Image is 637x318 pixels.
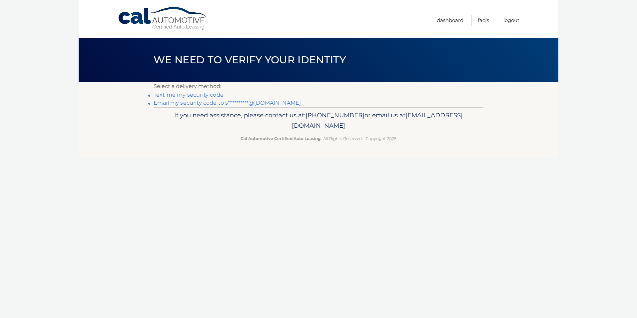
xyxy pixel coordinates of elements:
[503,15,519,26] a: Logout
[154,100,301,106] a: Email my security code to s**********@[DOMAIN_NAME]
[154,82,483,91] p: Select a delivery method:
[306,111,364,119] span: [PHONE_NUMBER]
[154,92,224,98] a: Text me my security code
[158,135,479,142] p: - All Rights Reserved - Copyright 2025
[158,110,479,131] p: If you need assistance, please contact us at: or email us at
[437,15,463,26] a: Dashboard
[154,54,346,66] span: We need to verify your identity
[478,15,489,26] a: FAQ's
[241,136,320,141] strong: Cal Automotive Certified Auto Leasing
[118,7,208,30] a: Cal Automotive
